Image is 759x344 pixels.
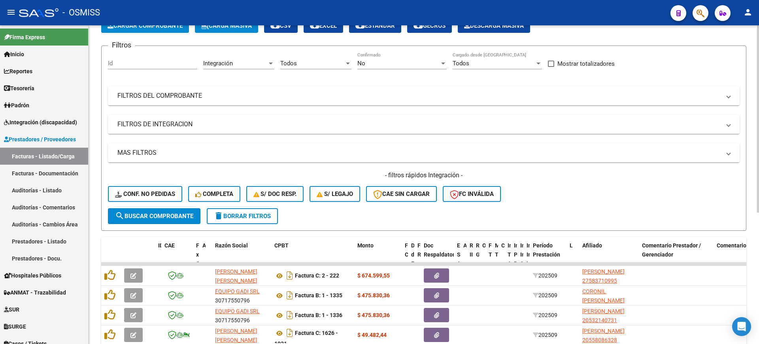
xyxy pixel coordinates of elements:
span: CPBT [274,242,289,249]
div: 30717550796 [215,287,268,304]
span: FC Inválida [450,190,494,198]
span: Carga Masiva [201,22,252,29]
mat-icon: delete [214,211,223,220]
button: CSV [264,19,298,33]
datatable-header-cell: ID [155,237,161,290]
span: Retencion IIBB [470,242,495,258]
span: - OSMISS [62,4,100,21]
span: Integracion Periodo Presentacion [514,242,548,267]
span: Monto Transferido [495,242,525,258]
button: Borrar Filtros [207,208,278,224]
datatable-header-cell: Fecha Transferido [485,237,492,290]
span: Afiliado [582,242,602,249]
span: SUR [4,305,19,314]
span: Retención Ganancias [476,242,503,258]
datatable-header-cell: Auditoria [460,237,466,290]
span: [PERSON_NAME] 27583710995 [582,268,625,284]
datatable-header-cell: Afiliado [579,237,639,290]
button: FC Inválida [443,186,501,202]
span: CAE [164,242,175,249]
datatable-header-cell: Integracion Importe Liq. [523,237,530,290]
datatable-header-cell: CPBT [271,237,354,290]
span: Monto [357,242,374,249]
button: Cargar Comprobante [101,19,189,33]
span: Integración [203,60,233,67]
button: EXCEL [304,19,343,33]
span: S/ Doc Resp. [253,190,297,198]
span: Fecha Transferido [489,242,518,258]
datatable-header-cell: Doc Respaldatoria [421,237,454,290]
mat-icon: cloud_download [355,21,365,30]
strong: Factura B: 1 - 1335 [295,293,342,299]
mat-panel-title: FILTROS DEL COMPROBANTE [117,91,721,100]
span: EXCEL [310,22,337,29]
strong: $ 49.482,44 [357,332,387,338]
span: Auditoria [463,242,487,249]
h4: - filtros rápidos Integración - [108,171,740,180]
span: OP [482,242,490,249]
span: [PERSON_NAME] [PERSON_NAME] [215,328,257,343]
span: Inicio [4,50,24,59]
span: No [357,60,365,67]
mat-expansion-panel-header: MAS FILTROS [108,143,740,162]
mat-icon: menu [6,8,16,17]
span: Mostrar totalizadores [557,59,615,68]
span: [PERSON_NAME] 20532140731 [582,308,625,323]
mat-icon: cloud_download [270,21,280,30]
span: S/ legajo [317,190,353,198]
span: CAE SIN CARGAR [373,190,430,198]
span: Fecha Cpbt [405,242,420,258]
span: Hospitales Públicos [4,271,61,280]
span: Días desde Emisión [411,242,431,267]
datatable-header-cell: Integracion Periodo Presentacion [511,237,517,290]
datatable-header-cell: Período Prestación [530,237,566,290]
span: Integracion Tipo Archivo [508,242,536,267]
div: 30717550796 [215,307,268,323]
i: Descargar documento [285,309,295,321]
datatable-header-cell: Razón Social [212,237,271,290]
app-download-masive: Descarga masiva de comprobantes (adjuntos) [458,19,530,33]
datatable-header-cell: OP [479,237,485,290]
span: EQUIPO GADI SRL [215,308,260,314]
span: Gecros [413,22,446,29]
span: Borrar Filtros [214,213,271,220]
mat-expansion-panel-header: FILTROS DE INTEGRACION [108,115,740,134]
datatable-header-cell: Integracion Importe Sol. [517,237,523,290]
mat-icon: search [115,211,125,220]
datatable-header-cell: CAE [161,237,193,290]
i: Descargar documento [285,327,295,339]
span: Fecha Recibido [417,242,440,258]
strong: $ 674.599,55 [357,272,390,279]
button: Conf. no pedidas [108,186,182,202]
span: 202509 [533,292,557,298]
button: Completa [188,186,240,202]
span: Doc Respaldatoria [424,242,459,258]
span: ID [158,242,163,249]
datatable-header-cell: Monto [354,237,402,290]
span: Todos [280,60,297,67]
span: Reportes [4,67,32,76]
span: Completa [195,190,233,198]
span: Area [202,242,214,249]
button: S/ legajo [310,186,360,202]
span: Razón Social [215,242,248,249]
datatable-header-cell: Legajo [566,237,573,290]
span: Firma Express [4,33,45,42]
span: Cargar Comprobante [108,22,183,29]
span: [PERSON_NAME] 20558086328 [582,328,625,343]
div: Open Intercom Messenger [732,317,751,336]
span: Comprobante [501,242,536,249]
mat-icon: cloud_download [310,21,319,30]
datatable-header-cell: Integracion Tipo Archivo [504,237,511,290]
span: Integración (discapacidad) [4,118,77,127]
span: SURGE [4,322,26,331]
datatable-header-cell: Facturado x Orden De [193,237,199,290]
div: 20363225544 [215,267,268,284]
mat-icon: cloud_download [413,21,423,30]
button: Gecros [407,19,452,33]
span: Estandar [355,22,395,29]
span: Expediente SUR Asociado [457,242,485,267]
mat-panel-title: FILTROS DE INTEGRACION [117,120,721,129]
datatable-header-cell: Retención Ganancias [473,237,479,290]
span: Padrón [4,101,29,110]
